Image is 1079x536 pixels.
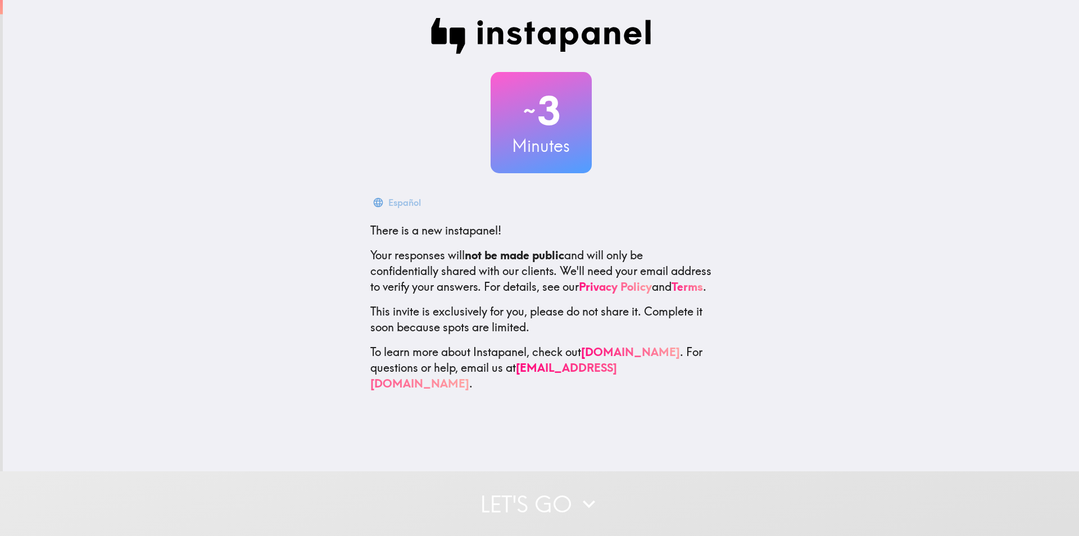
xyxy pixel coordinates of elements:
a: [DOMAIN_NAME] [581,345,680,359]
b: not be made public [465,248,564,262]
img: Instapanel [431,18,651,54]
h3: Minutes [491,134,592,157]
span: There is a new instapanel! [370,223,501,237]
div: Español [388,195,421,210]
p: Your responses will and will only be confidentially shared with our clients. We'll need your emai... [370,247,712,295]
a: Privacy Policy [579,280,652,294]
h2: 3 [491,88,592,134]
p: To learn more about Instapanel, check out . For questions or help, email us at . [370,344,712,391]
a: Terms [672,280,703,294]
p: This invite is exclusively for you, please do not share it. Complete it soon because spots are li... [370,304,712,335]
a: [EMAIL_ADDRESS][DOMAIN_NAME] [370,361,617,390]
span: ~ [522,94,537,128]
button: Español [370,191,425,214]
